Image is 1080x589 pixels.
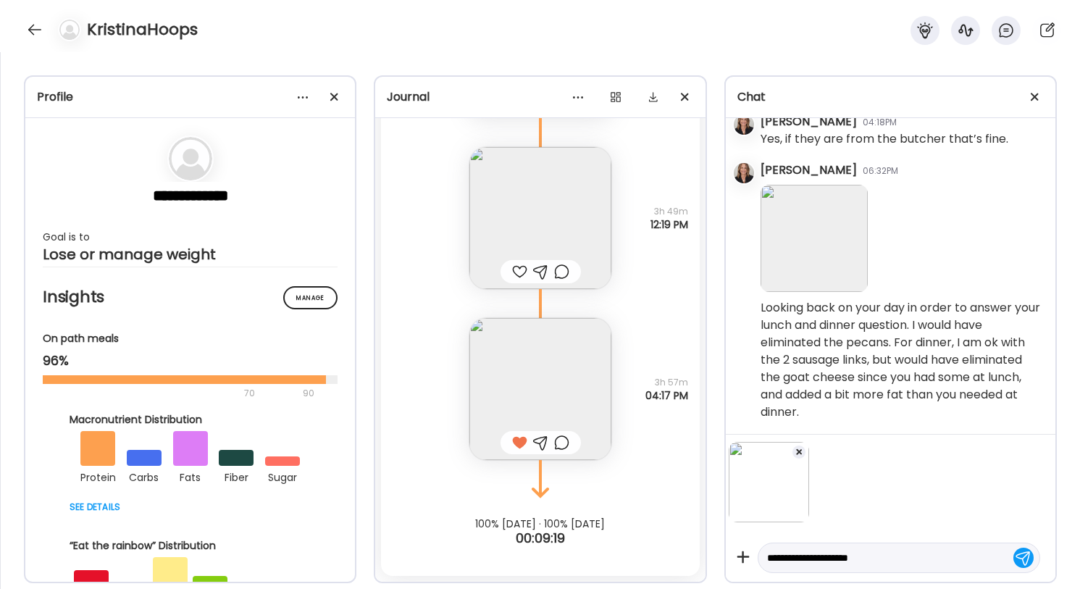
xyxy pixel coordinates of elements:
div: “Eat the rainbow” Distribution [70,538,311,554]
span: 04:17 PM [645,389,688,402]
div: sugar [265,466,300,486]
div: Profile [37,88,343,106]
img: bg-avatar-default.svg [59,20,80,40]
div: carbs [127,466,162,486]
div: 70 [43,385,298,402]
div: 06:32PM [863,164,898,177]
span: 3h 49m [650,205,688,218]
h4: KristinaHoops [87,18,198,41]
img: images%2Fk5ZMW9FHcXQur5qotgTX4mCroqJ3%2FcCQ83dIrEWREqT6GMOgr%2FTLW8ghk3F5xZoWTiC6CR_240 [469,147,611,289]
div: Yes, if they are from the butcher that’s fine. [761,130,1008,148]
img: bg-avatar-default.svg [169,137,212,180]
img: images%2Fk5ZMW9FHcXQur5qotgTX4mCroqJ3%2FPw0fR8mDFqWUoUd3Ys0n%2FLRJFZAvqigRcYALNDLJT_240 [761,185,868,292]
img: images%2Fk5ZMW9FHcXQur5qotgTX4mCroqJ3%2FEtkfmKYj5Gn80TtjpXU0%2FzdJkW1QOB3PslCRcC59Y_240 [469,318,611,460]
img: images%2Fk5ZMW9FHcXQur5qotgTX4mCroqJ3%2FEtkfmKYj5Gn80TtjpXU0%2FzdJkW1QOB3PslCRcC59Y_240 [729,442,809,522]
div: 00:09:19 [375,530,705,547]
div: Lose or manage weight [43,246,338,263]
div: Looking back on your day in order to answer your lunch and dinner question. I would have eliminat... [761,299,1044,421]
div: 90 [301,385,316,402]
div: Chat [737,88,1044,106]
img: avatars%2FOBFS3SlkXLf3tw0VcKDc4a7uuG83 [734,163,754,183]
div: 100% [DATE] · 100% [DATE] [375,518,705,530]
span: 3h 57m [645,376,688,389]
span: 12:19 PM [650,218,688,231]
div: 96% [43,352,338,369]
div: [PERSON_NAME] [761,113,857,130]
div: On path meals [43,331,338,346]
div: 04:18PM [863,116,897,129]
div: fats [173,466,208,486]
div: [PERSON_NAME] [761,162,857,179]
div: Journal [387,88,693,106]
div: Macronutrient Distribution [70,412,311,427]
div: Manage [283,286,338,309]
h2: Insights [43,286,338,308]
div: protein [80,466,115,486]
div: Goal is to [43,228,338,246]
img: avatars%2FOBFS3SlkXLf3tw0VcKDc4a7uuG83 [734,114,754,135]
div: fiber [219,466,254,486]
